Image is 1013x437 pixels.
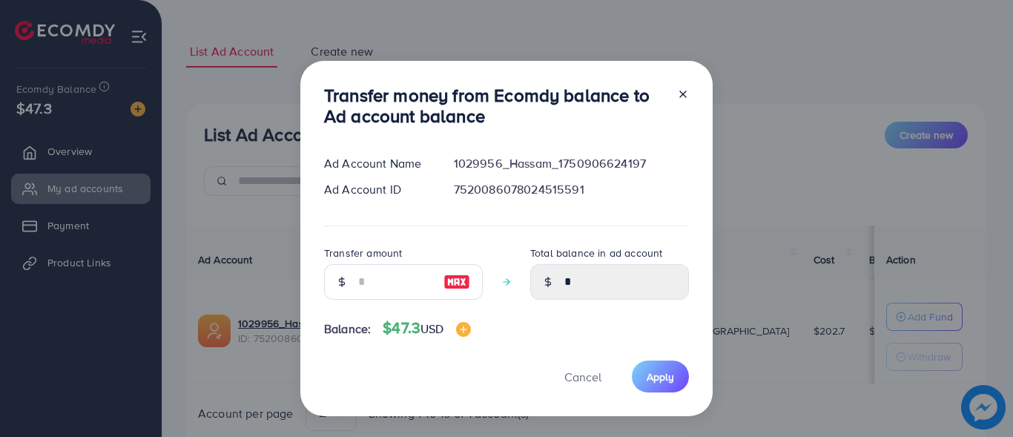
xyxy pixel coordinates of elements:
button: Apply [632,361,689,392]
button: Cancel [546,361,620,392]
h4: $47.3 [383,319,470,338]
div: 7520086078024515591 [442,181,701,198]
span: USD [420,321,443,337]
span: Balance: [324,321,371,338]
span: Apply [647,369,674,384]
div: 1029956_Hassam_1750906624197 [442,155,701,172]
div: Ad Account ID [312,181,442,198]
span: Cancel [564,369,601,385]
label: Total balance in ad account [530,246,662,260]
div: Ad Account Name [312,155,442,172]
img: image [456,322,471,337]
img: image [443,273,470,291]
label: Transfer amount [324,246,402,260]
h3: Transfer money from Ecomdy balance to Ad account balance [324,85,665,128]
